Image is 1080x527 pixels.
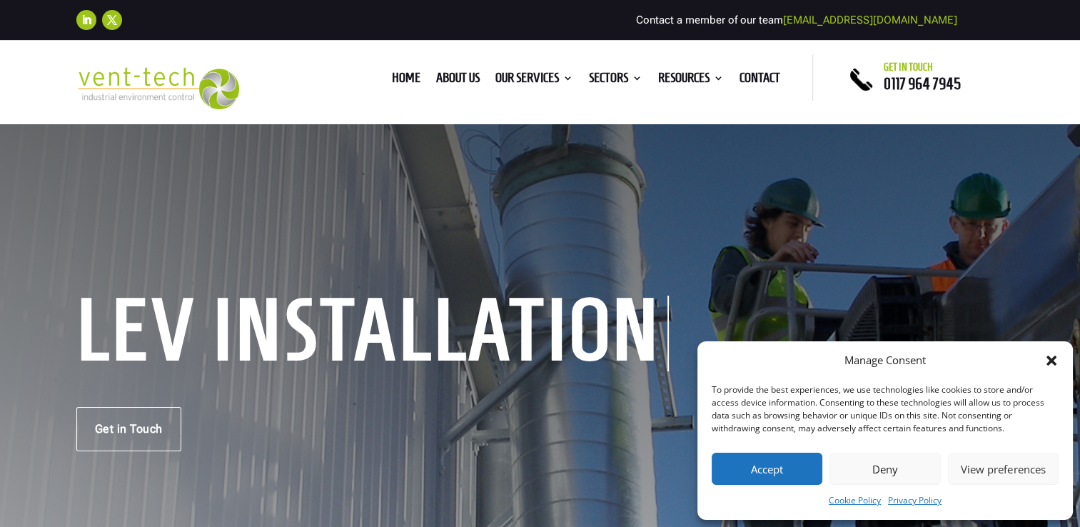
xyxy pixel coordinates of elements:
button: Deny [829,453,940,485]
a: Follow on X [102,10,122,30]
a: [EMAIL_ADDRESS][DOMAIN_NAME] [783,14,957,26]
div: Manage Consent [844,352,926,369]
a: Home [392,73,420,89]
a: About us [436,73,480,89]
img: 2023-09-27T08_35_16.549ZVENT-TECH---Clear-background [76,67,240,109]
h1: LEV Installation [76,296,669,371]
a: Our Services [495,73,573,89]
a: Cookie Policy [829,492,881,509]
a: Sectors [589,73,642,89]
a: Contact [740,73,780,89]
a: Resources [658,73,724,89]
span: Contact a member of our team [636,14,957,26]
button: Accept [712,453,822,485]
span: Get in touch [884,61,933,73]
a: Follow on LinkedIn [76,10,96,30]
div: To provide the best experiences, we use technologies like cookies to store and/or access device i... [712,383,1057,435]
button: View preferences [948,453,1059,485]
a: Get in Touch [76,407,181,451]
a: Privacy Policy [888,492,942,509]
a: 0117 964 7945 [884,75,961,92]
div: Close dialog [1044,353,1059,368]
